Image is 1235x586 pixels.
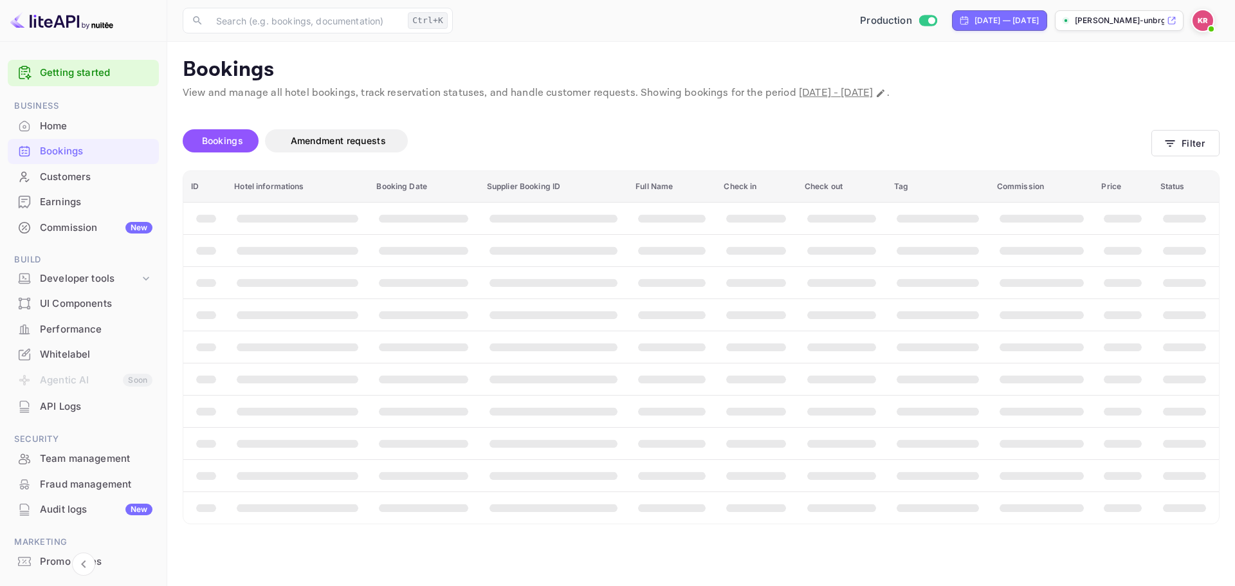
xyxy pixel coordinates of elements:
[8,268,159,290] div: Developer tools
[1153,171,1219,203] th: Status
[40,144,152,159] div: Bookings
[8,165,159,190] div: Customers
[8,342,159,367] div: Whitelabel
[226,171,369,203] th: Hotel informations
[8,114,159,138] a: Home
[40,399,152,414] div: API Logs
[8,139,159,163] a: Bookings
[8,394,159,419] div: API Logs
[8,190,159,215] div: Earnings
[8,446,159,470] a: Team management
[40,271,140,286] div: Developer tools
[8,291,159,316] div: UI Components
[8,472,159,497] div: Fraud management
[125,504,152,515] div: New
[8,549,159,574] div: Promo codes
[8,317,159,342] div: Performance
[479,171,628,203] th: Supplier Booking ID
[8,165,159,188] a: Customers
[369,171,479,203] th: Booking Date
[1075,15,1164,26] p: [PERSON_NAME]-unbrg.[PERSON_NAME]...
[8,394,159,418] a: API Logs
[8,317,159,341] a: Performance
[8,291,159,315] a: UI Components
[8,139,159,164] div: Bookings
[408,12,448,29] div: Ctrl+K
[1193,10,1213,31] img: Kobus Roux
[855,14,942,28] div: Switch to Sandbox mode
[40,195,152,210] div: Earnings
[10,10,113,31] img: LiteAPI logo
[8,549,159,573] a: Promo codes
[40,554,152,569] div: Promo codes
[886,171,989,203] th: Tag
[40,502,152,517] div: Audit logs
[183,171,226,203] th: ID
[8,432,159,446] span: Security
[183,86,1220,101] p: View and manage all hotel bookings, track reservation statuses, and handle customer requests. Sho...
[8,446,159,472] div: Team management
[8,253,159,267] span: Build
[40,221,152,235] div: Commission
[989,171,1094,203] th: Commission
[799,86,873,100] span: [DATE] - [DATE]
[8,60,159,86] div: Getting started
[183,129,1151,152] div: account-settings tabs
[874,87,887,100] button: Change date range
[40,170,152,185] div: Customers
[716,171,796,203] th: Check in
[291,135,386,146] span: Amendment requests
[860,14,912,28] span: Production
[208,8,403,33] input: Search (e.g. bookings, documentation)
[8,190,159,214] a: Earnings
[628,171,716,203] th: Full Name
[8,99,159,113] span: Business
[40,477,152,492] div: Fraud management
[8,497,159,521] a: Audit logsNew
[8,535,159,549] span: Marketing
[8,472,159,496] a: Fraud management
[40,452,152,466] div: Team management
[797,171,886,203] th: Check out
[1151,130,1220,156] button: Filter
[8,215,159,239] a: CommissionNew
[40,66,152,80] a: Getting started
[183,171,1219,524] table: booking table
[40,119,152,134] div: Home
[8,114,159,139] div: Home
[8,342,159,366] a: Whitelabel
[40,322,152,337] div: Performance
[183,57,1220,83] p: Bookings
[8,215,159,241] div: CommissionNew
[8,497,159,522] div: Audit logsNew
[202,135,243,146] span: Bookings
[1093,171,1152,203] th: Price
[72,553,95,576] button: Collapse navigation
[974,15,1039,26] div: [DATE] — [DATE]
[125,222,152,233] div: New
[40,347,152,362] div: Whitelabel
[40,297,152,311] div: UI Components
